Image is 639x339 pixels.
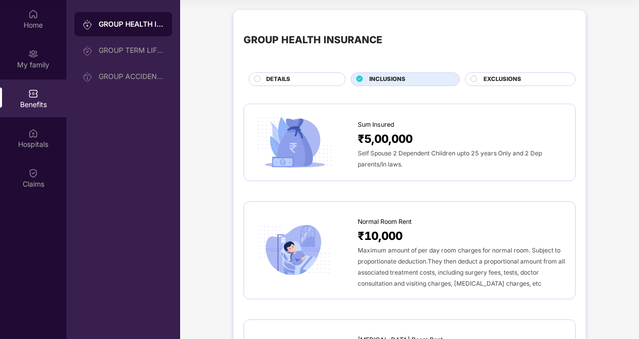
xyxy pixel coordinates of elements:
span: Self Spouse 2 Dependent Children upto 25 years Only and 2 Dep parents/In laws. [358,149,542,168]
img: svg+xml;base64,PHN2ZyB3aWR0aD0iMjAiIGhlaWdodD0iMjAiIHZpZXdCb3g9IjAgMCAyMCAyMCIgZmlsbD0ibm9uZSIgeG... [28,49,38,59]
div: GROUP HEALTH INSURANCE [99,19,164,29]
span: Normal Room Rent [358,217,412,227]
img: svg+xml;base64,PHN2ZyB3aWR0aD0iMjAiIGhlaWdodD0iMjAiIHZpZXdCb3g9IjAgMCAyMCAyMCIgZmlsbD0ibm9uZSIgeG... [83,46,93,56]
span: ₹10,000 [358,227,403,244]
img: svg+xml;base64,PHN2ZyB3aWR0aD0iMjAiIGhlaWdodD0iMjAiIHZpZXdCb3g9IjAgMCAyMCAyMCIgZmlsbD0ibm9uZSIgeG... [83,20,93,30]
div: GROUP TERM LIFE INSURANCE [99,46,164,54]
img: icon [254,222,336,279]
img: icon [254,114,336,171]
div: GROUP ACCIDENTAL INSURANCE [99,72,164,80]
span: Maximum amount of per day room charges for normal room. Subject to proportionate deduction.They t... [358,246,565,287]
span: EXCLUSIONS [484,75,521,84]
img: svg+xml;base64,PHN2ZyBpZD0iQ2xhaW0iIHhtbG5zPSJodHRwOi8vd3d3LnczLm9yZy8yMDAwL3N2ZyIgd2lkdGg9IjIwIi... [28,168,38,178]
div: GROUP HEALTH INSURANCE [244,32,382,48]
img: svg+xml;base64,PHN2ZyBpZD0iSG9zcGl0YWxzIiB4bWxucz0iaHR0cDovL3d3dy53My5vcmcvMjAwMC9zdmciIHdpZHRoPS... [28,128,38,138]
img: svg+xml;base64,PHN2ZyB3aWR0aD0iMjAiIGhlaWdodD0iMjAiIHZpZXdCb3g9IjAgMCAyMCAyMCIgZmlsbD0ibm9uZSIgeG... [83,72,93,82]
img: svg+xml;base64,PHN2ZyBpZD0iSG9tZSIgeG1sbnM9Imh0dHA6Ly93d3cudzMub3JnLzIwMDAvc3ZnIiB3aWR0aD0iMjAiIG... [28,9,38,19]
span: Sum Insured [358,120,394,130]
span: ₹5,00,000 [358,130,413,147]
span: INCLUSIONS [369,75,406,84]
span: DETAILS [266,75,290,84]
img: svg+xml;base64,PHN2ZyBpZD0iQmVuZWZpdHMiIHhtbG5zPSJodHRwOi8vd3d3LnczLm9yZy8yMDAwL3N2ZyIgd2lkdGg9Ij... [28,89,38,99]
